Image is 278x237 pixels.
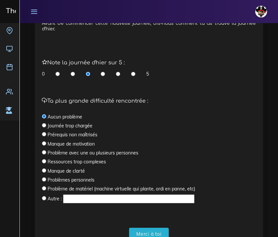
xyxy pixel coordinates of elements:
[48,114,82,120] label: Aucun problème
[48,158,106,165] label: Ressources trop complexes
[42,71,149,77] div: 0 5
[48,122,92,129] label: Journée trop chargée
[48,168,85,174] label: Manque de clarté
[252,2,272,21] a: avatar
[48,195,62,202] label: Autre :
[4,8,74,15] h3: The Hacking Project
[42,98,256,104] h5: Ta plus grande difficulté rencontrée :
[48,150,138,156] label: Problème avec une ou plusieurs personnes
[48,141,95,147] label: Manque de motivation
[42,60,256,66] h5: Note la journée d'hier sur 5 :
[48,131,97,138] label: Prérequis non maîtrisés
[42,21,256,32] h6: Avant de commencer cette nouvelle journée, dis-nous comment tu as trouvé la journée d'hier.
[48,177,94,183] label: Problèmes personnels
[48,186,195,192] label: Problème de matériel (machine virtuelle qui plante, ordi en panne, etc)
[255,6,267,17] img: avatar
